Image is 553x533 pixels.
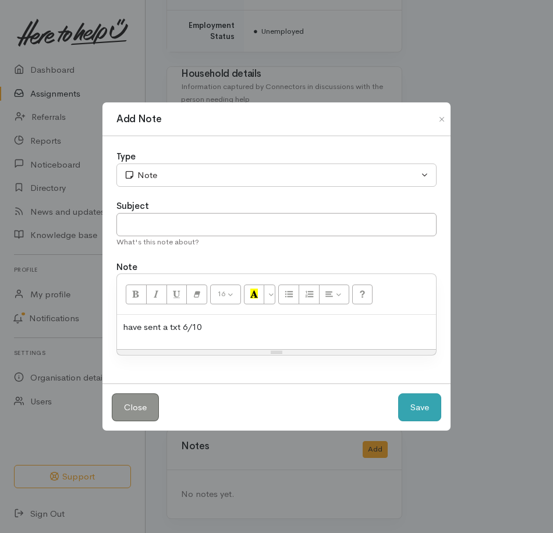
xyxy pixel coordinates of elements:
[116,261,137,274] label: Note
[146,285,167,304] button: Italic (CTRL+I)
[117,350,436,355] div: Resize
[116,112,161,127] h1: Add Note
[264,285,275,304] button: More Color
[123,321,430,334] p: have sent a txt 6/10
[352,285,373,304] button: Help
[319,285,349,304] button: Paragraph
[217,289,225,299] span: 16
[433,112,451,126] button: Close
[398,393,441,422] button: Save
[126,285,147,304] button: Bold (CTRL+B)
[186,285,207,304] button: Remove Font Style (CTRL+\)
[278,285,299,304] button: Unordered list (CTRL+SHIFT+NUM7)
[116,164,437,187] button: Note
[116,200,149,213] label: Subject
[166,285,187,304] button: Underline (CTRL+U)
[112,393,159,422] button: Close
[244,285,265,304] button: Recent Color
[124,169,419,182] div: Note
[116,150,136,164] label: Type
[299,285,320,304] button: Ordered list (CTRL+SHIFT+NUM8)
[116,236,437,248] div: What's this note about?
[210,285,241,304] button: Font Size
